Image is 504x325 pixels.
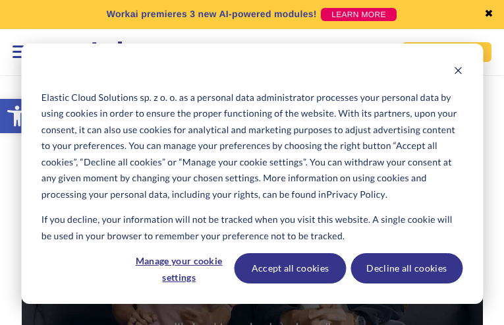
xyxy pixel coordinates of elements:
[350,253,462,283] button: Decline all cookies
[453,64,462,80] button: Dismiss cookie banner
[107,7,317,21] p: Workai premieres 3 new AI-powered modules!
[235,253,347,283] button: Accept all cookies
[21,44,483,304] div: Cookie banner
[484,9,493,20] a: ✖
[42,90,462,203] p: Elastic Cloud Solutions sp. z o. o. as a personal data administrator processes your personal data...
[321,8,397,21] a: LEARN MORE
[42,212,462,244] p: If you decline, your information will not be tracked when you visit this website. A single cookie...
[326,187,385,203] a: Privacy Policy
[402,42,491,62] a: BOOK A DEMO
[128,253,230,283] button: Manage your cookie settings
